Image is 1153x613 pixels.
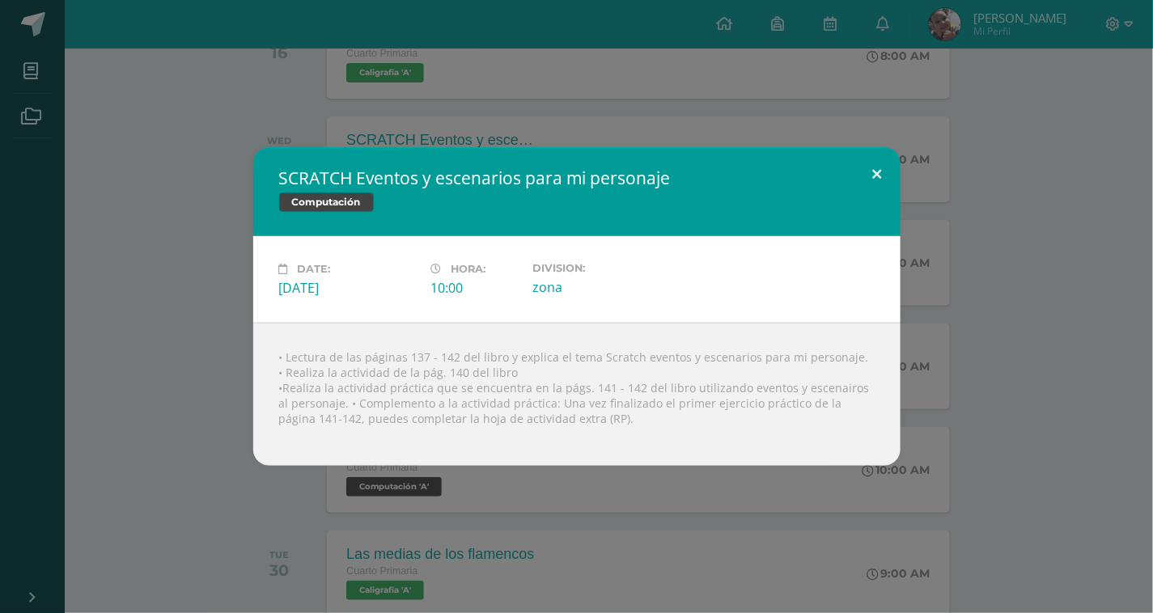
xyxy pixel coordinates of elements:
span: Date: [298,263,331,275]
div: [DATE] [279,279,418,297]
label: Division: [532,262,672,274]
div: zona [532,278,672,296]
button: Close (Esc) [854,147,901,202]
span: Computación [279,192,374,212]
h2: SCRATCH Eventos y escenarios para mi personaje [279,167,875,189]
div: 10:00 [431,279,519,297]
span: Hora: [451,263,486,275]
div: • Lectura de las páginas 137 - 142 del libro y explica el tema Scratch eventos y escenarios para ... [253,323,901,466]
